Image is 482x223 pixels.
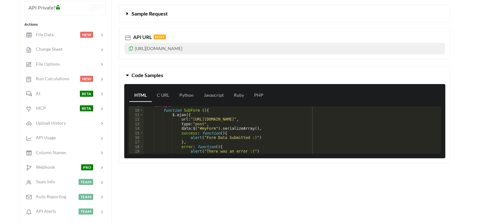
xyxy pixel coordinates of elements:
span: Change Sheet [32,46,62,52]
span: API Usage [32,135,56,140]
span: TEAM [79,194,93,200]
a: Javascript [199,89,229,102]
span: BETA [80,105,93,111]
span: Code Samples [132,72,163,78]
span: Webhook [32,164,55,170]
span: Auto Reporting [32,194,66,199]
span: NEW [80,76,93,82]
div: 15 [129,131,144,135]
span: POST [154,35,166,39]
div: 19 [129,149,144,154]
p: [URL][DOMAIN_NAME] [125,43,445,54]
span: MCP [32,105,46,111]
a: Python [174,89,199,102]
span: File Options [32,61,60,67]
span: File Data [32,32,54,37]
span: TEAM [79,179,93,185]
span: Upload History [32,120,66,126]
div: 16 [129,135,144,140]
button: Code Samples [119,66,450,84]
div: 17 [129,140,144,144]
div: 20 [129,154,144,158]
div: 13 [129,122,144,126]
span: BETA [80,91,93,97]
span: API Alerts [32,208,56,214]
span: AI [32,91,40,96]
span: Sample Request [132,10,168,16]
a: Ruby [229,89,249,102]
span: Run Calculations [32,76,69,81]
span: PRO [81,164,93,170]
span: Team Info [32,179,55,184]
div: 18 [129,145,144,149]
div: 14 [129,126,144,131]
span: NEW [80,32,93,38]
span: API URL [132,34,152,40]
div: 12 [129,117,144,121]
a: HTML [129,89,152,102]
a: C URL [152,89,174,102]
span: API Private? [29,4,55,10]
button: Sample Request [119,5,450,23]
span: Column Names [32,150,66,155]
div: 10 [129,108,144,113]
span: TEAM [79,208,93,214]
a: PHP [249,89,268,102]
div: Actions [24,22,106,27]
div: 11 [129,113,144,117]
